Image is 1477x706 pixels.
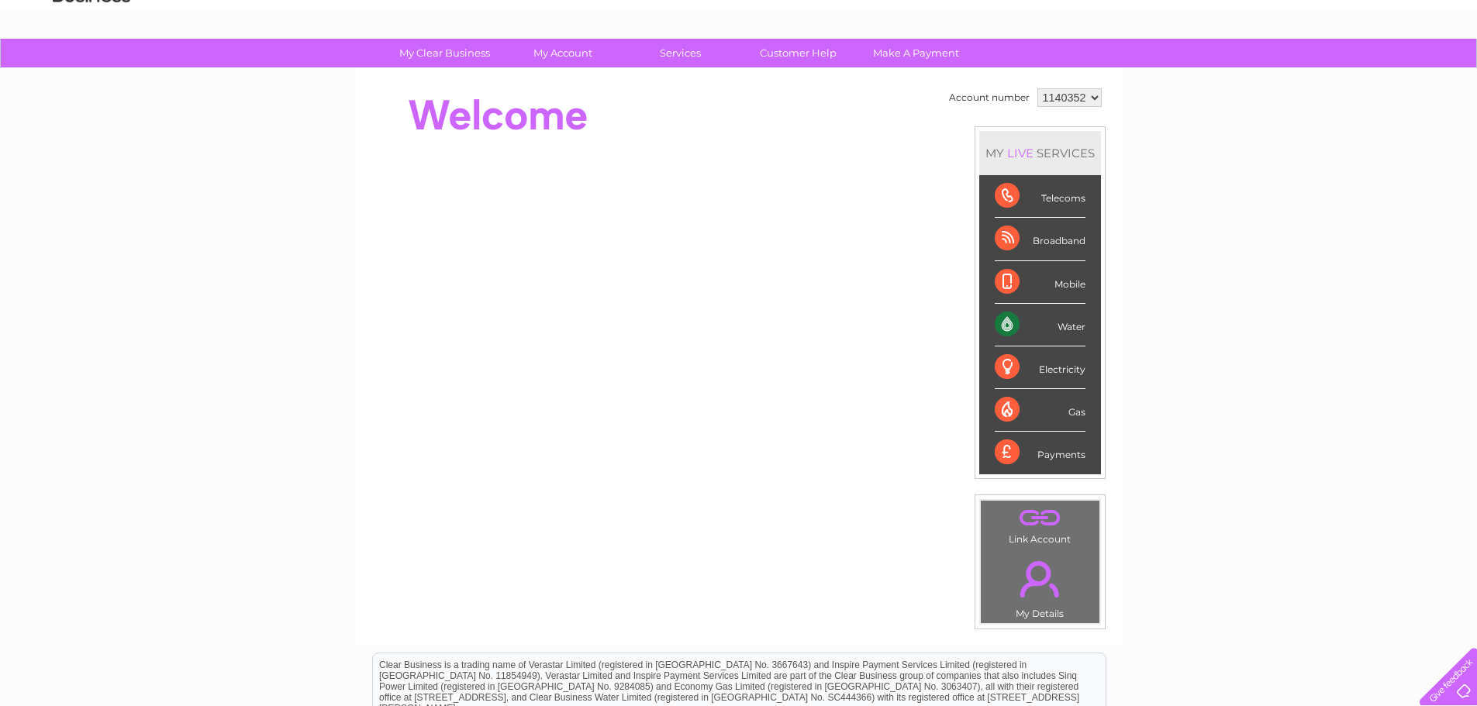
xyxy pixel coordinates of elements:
div: Telecoms [995,175,1085,218]
td: Account number [945,84,1034,111]
div: Water [995,304,1085,346]
a: Log out [1426,66,1462,77]
a: Telecoms [1286,66,1333,77]
div: Clear Business is a trading name of Verastar Limited (registered in [GEOGRAPHIC_DATA] No. 3667643... [373,9,1106,75]
a: My Clear Business [381,39,509,67]
a: . [985,552,1096,606]
a: Services [616,39,744,67]
div: Gas [995,389,1085,432]
a: Energy [1243,66,1277,77]
a: Water [1204,66,1234,77]
div: MY SERVICES [979,131,1101,175]
a: Make A Payment [852,39,980,67]
div: Mobile [995,261,1085,304]
div: Broadband [995,218,1085,260]
img: logo.png [52,40,131,88]
a: Blog [1342,66,1365,77]
div: LIVE [1004,146,1037,160]
div: Payments [995,432,1085,474]
a: My Account [499,39,626,67]
a: Customer Help [734,39,862,67]
div: Electricity [995,346,1085,389]
a: . [985,505,1096,532]
a: 0333 014 3131 [1185,8,1292,27]
td: My Details [980,548,1100,624]
td: Link Account [980,500,1100,549]
a: Contact [1374,66,1412,77]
